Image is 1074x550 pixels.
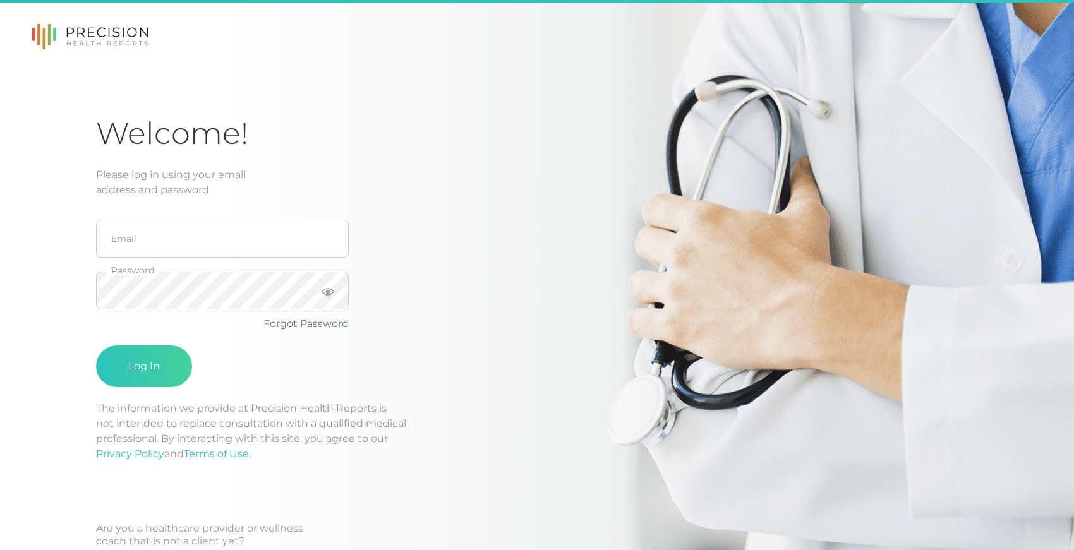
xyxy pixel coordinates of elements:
a: Forgot Password [263,318,349,330]
a: Terms of Use. [184,448,251,460]
h1: Welcome! [96,115,978,152]
div: Please log in using your email address and password [96,167,978,198]
div: Are you a healthcare provider or wellness coach that is not a client yet? [96,522,978,547]
a: Privacy Policy [96,448,164,460]
p: The information we provide at Precision Health Reports is not intended to replace consultation wi... [96,401,978,462]
button: Log In [96,345,192,387]
input: Email [96,220,349,258]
